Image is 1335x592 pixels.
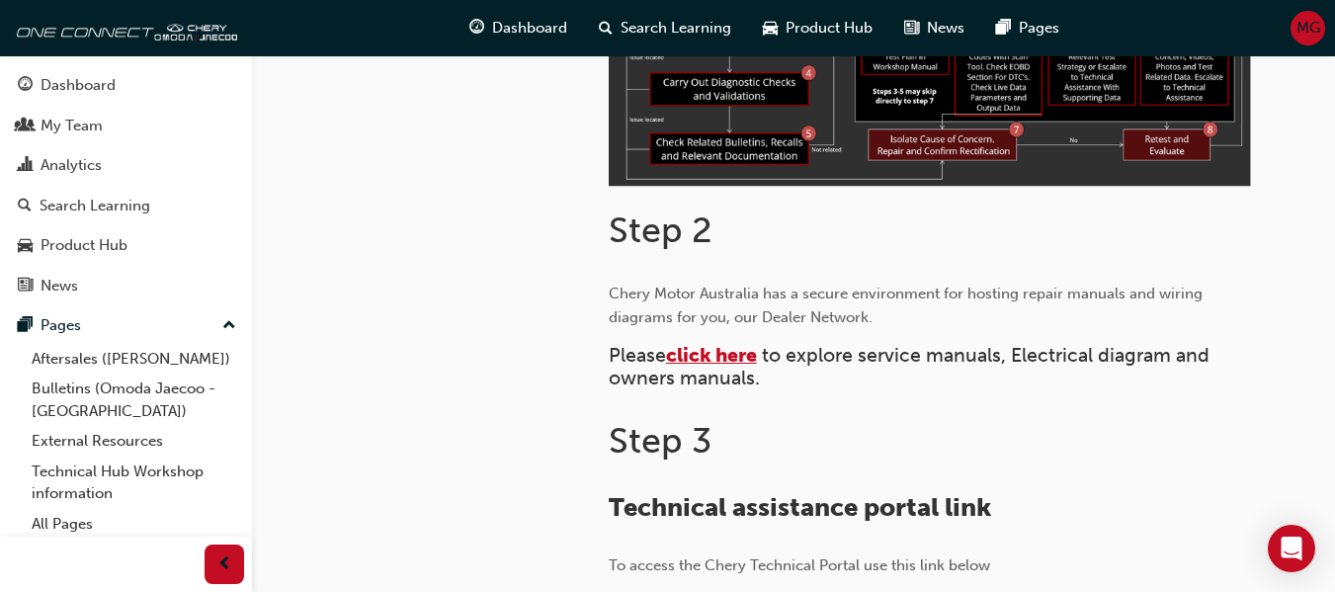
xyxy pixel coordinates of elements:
a: guage-iconDashboard [454,8,583,48]
span: chart-icon [18,157,33,175]
span: search-icon [599,16,613,41]
span: up-icon [222,313,236,339]
div: Open Intercom Messenger [1268,525,1315,572]
span: MG [1296,17,1320,40]
span: to explore service manuals, Electrical diagram and owners manuals. [609,344,1214,389]
span: Please [609,344,666,367]
span: search-icon [18,198,32,215]
a: Analytics [8,147,244,184]
span: Search Learning [621,17,731,40]
span: Dashboard [492,17,567,40]
a: Technical Hub Workshop information [24,457,244,509]
div: My Team [41,115,103,137]
span: people-icon [18,118,33,135]
a: All Pages [24,509,244,540]
span: news-icon [904,16,919,41]
a: Aftersales ([PERSON_NAME]) [24,344,244,375]
a: click here [666,344,757,367]
button: Pages [8,307,244,344]
button: MG [1291,11,1325,45]
a: Search Learning [8,188,244,224]
div: Product Hub [41,234,127,257]
span: car-icon [763,16,778,41]
span: pages-icon [18,317,33,335]
img: oneconnect [10,8,237,47]
div: News [41,275,78,297]
a: My Team [8,108,244,144]
span: Technical assistance portal link [609,492,991,523]
span: To access the Chery Technical Portal use this link below [609,556,990,574]
span: Product Hub [786,17,873,40]
div: Dashboard [41,74,116,97]
a: News [8,268,244,304]
div: Analytics [41,154,102,177]
span: Step 2 [609,209,712,251]
button: DashboardMy TeamAnalyticsSearch LearningProduct HubNews [8,63,244,307]
div: Pages [41,314,81,337]
a: Product Hub [8,227,244,264]
a: pages-iconPages [980,8,1075,48]
span: Chery Motor Australia has a secure environment for hosting repair manuals and wiring diagrams for... [609,285,1207,326]
a: car-iconProduct Hub [747,8,888,48]
a: Bulletins (Omoda Jaecoo - [GEOGRAPHIC_DATA]) [24,374,244,426]
span: guage-icon [469,16,484,41]
div: Search Learning [40,195,150,217]
a: search-iconSearch Learning [583,8,747,48]
span: prev-icon [217,552,232,577]
span: pages-icon [996,16,1011,41]
a: External Resources [24,426,244,457]
span: Pages [1019,17,1059,40]
a: Dashboard [8,67,244,104]
a: news-iconNews [888,8,980,48]
span: Step 3 [609,419,711,462]
span: guage-icon [18,77,33,95]
span: car-icon [18,237,33,255]
span: News [927,17,964,40]
span: news-icon [18,278,33,296]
